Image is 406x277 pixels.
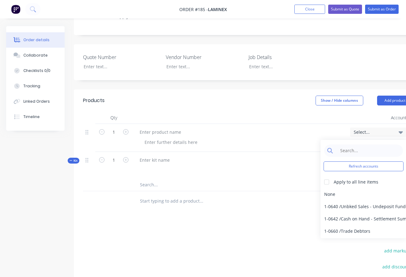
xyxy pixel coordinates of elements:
input: Search... [337,144,400,157]
span: Kit [70,158,78,163]
button: Collaborate [6,48,65,63]
div: Checklists 0/0 [23,68,50,73]
button: Close [294,5,325,14]
button: Refresh accounts [324,161,404,171]
label: Quote Number [83,53,160,61]
input: Start typing to add a product... [140,195,263,207]
div: Timeline [23,114,40,120]
button: Timeline [6,109,65,125]
label: Vendor Number [166,53,243,61]
div: Qty [95,112,132,124]
div: Products [83,97,105,104]
div: Collaborate [23,53,48,58]
span: Laminex [208,6,227,12]
button: Submit as Order [365,5,399,14]
img: Factory [11,5,20,14]
div: Tracking [23,83,40,89]
span: Select... [354,129,392,135]
div: Linked Orders [23,99,50,104]
div: Apply to all line items [334,179,378,185]
button: Show / Hide columns [316,96,363,105]
button: Submit as Quote [328,5,362,14]
div: Order details [23,37,50,43]
div: Kit [68,158,79,164]
button: Order details [6,32,65,48]
button: Linked Orders [6,94,65,109]
label: Job Details [249,53,325,61]
button: Checklists 0/0 [6,63,65,78]
input: Search... [140,179,263,191]
button: Tracking [6,78,65,94]
span: Order #185 - [179,6,208,12]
